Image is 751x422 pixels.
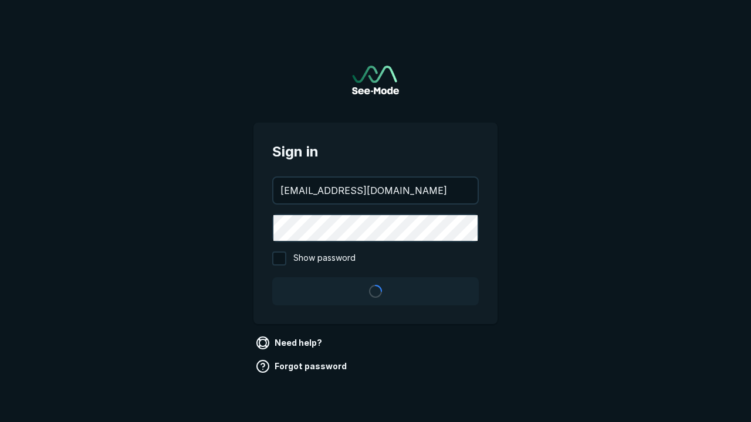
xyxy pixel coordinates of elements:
img: See-Mode Logo [352,66,399,94]
a: Forgot password [253,357,351,376]
a: Need help? [253,333,327,352]
span: Show password [293,251,356,266]
span: Sign in [272,141,479,162]
a: Go to sign in [352,66,399,94]
input: your@email.com [273,178,478,203]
